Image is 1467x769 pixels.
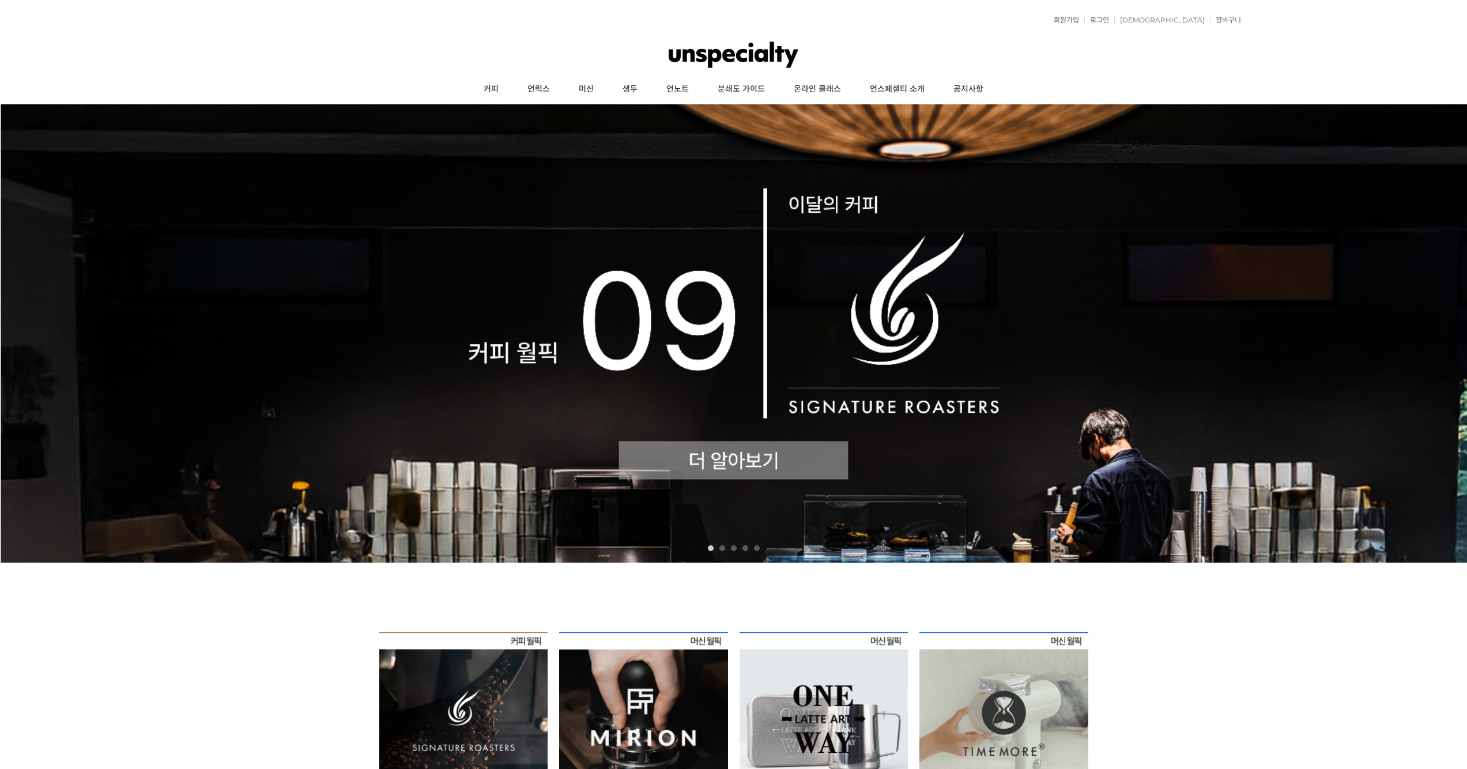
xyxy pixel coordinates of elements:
a: 커피 [469,75,513,104]
a: 언럭스 [513,75,564,104]
a: 장바구니 [1210,17,1241,24]
a: 3 [731,545,737,551]
a: 2 [719,545,725,551]
a: 언스페셜티 소개 [855,75,939,104]
a: 언노트 [652,75,703,104]
a: 공지사항 [939,75,998,104]
a: 회원가입 [1048,17,1079,24]
a: 머신 [564,75,608,104]
a: 4 [742,545,748,551]
img: 언스페셜티 몰 [669,37,798,72]
a: 로그인 [1084,17,1109,24]
a: [DEMOGRAPHIC_DATA] [1114,17,1205,24]
a: 생두 [608,75,652,104]
a: 온라인 클래스 [779,75,855,104]
a: 분쇄도 가이드 [703,75,779,104]
a: 1 [708,545,714,551]
a: 5 [754,545,760,551]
